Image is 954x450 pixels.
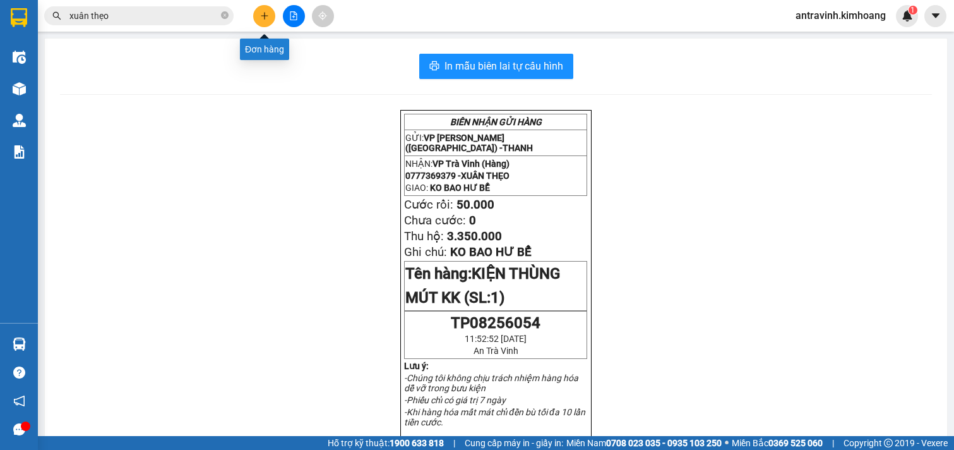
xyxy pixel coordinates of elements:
[283,5,305,27] button: file-add
[221,10,229,22] span: close-circle
[419,54,573,79] button: printerIn mẫu biên lai tự cấu hình
[432,159,510,169] span: VP Trà Vinh (Hàng)
[450,117,542,127] strong: BIÊN NHẬN GỬI HÀNG
[884,439,893,447] span: copyright
[453,436,455,450] span: |
[404,395,506,405] em: -Phiếu chỉ có giá trị 7 ngày
[469,214,476,228] span: 0
[832,436,834,450] span: |
[69,9,218,23] input: Tìm tên, số ĐT hoặc mã đơn
[404,361,429,371] strong: Lưu ý:
[318,11,327,20] span: aim
[909,6,917,15] sup: 1
[405,265,560,307] span: KIỆN THÙNG MÚT KK (SL:
[910,6,915,15] span: 1
[430,183,490,193] span: KO BAO HƯ BỂ
[456,198,494,212] span: 50.000
[312,5,334,27] button: aim
[13,145,26,159] img: solution-icon
[405,171,510,181] span: 0777369379 -
[260,11,269,20] span: plus
[606,438,722,448] strong: 0708 023 035 - 0935 103 250
[785,8,896,23] span: antravinh.kimhoang
[328,436,444,450] span: Hỗ trợ kỹ thuật:
[447,229,502,243] span: 3.350.000
[289,11,298,20] span: file-add
[13,395,25,407] span: notification
[732,436,823,450] span: Miền Bắc
[13,423,25,435] span: message
[13,51,26,64] img: warehouse-icon
[902,10,913,21] img: icon-new-feature
[13,367,25,379] span: question-circle
[450,245,532,259] span: KO BAO HƯ BỂ
[930,10,941,21] span: caret-down
[444,58,563,74] span: In mẫu biên lai tự cấu hình
[404,407,585,427] em: -Khi hàng hóa mất mát chỉ đền bù tối đa 10 lần tiền cước.
[924,5,946,27] button: caret-down
[474,346,518,356] span: An Trà Vinh
[11,8,27,27] img: logo-vxr
[451,314,540,332] span: TP08256054
[13,82,26,95] img: warehouse-icon
[13,114,26,127] img: warehouse-icon
[253,5,275,27] button: plus
[429,61,439,73] span: printer
[405,265,560,307] span: Tên hàng:
[405,159,586,169] p: NHẬN:
[404,198,453,212] span: Cước rồi:
[503,143,533,153] span: THANH
[404,373,578,393] em: -Chúng tôi không chịu trách nhiệm hàng hóa dễ vỡ trong bưu kiện
[404,229,444,243] span: Thu hộ:
[405,133,586,153] p: GỬI:
[13,337,26,351] img: warehouse-icon
[405,133,533,153] span: VP [PERSON_NAME] ([GEOGRAPHIC_DATA]) -
[52,11,61,20] span: search
[725,441,729,446] span: ⚪️
[465,436,563,450] span: Cung cấp máy in - giấy in:
[221,11,229,19] span: close-circle
[566,436,722,450] span: Miền Nam
[240,39,289,60] div: Đơn hàng
[390,438,444,448] strong: 1900 633 818
[404,245,447,259] span: Ghi chú:
[768,438,823,448] strong: 0369 525 060
[491,289,504,307] span: 1)
[465,334,527,344] span: 11:52:52 [DATE]
[404,214,466,228] span: Chưa cước:
[405,183,490,193] span: GIAO:
[461,171,510,181] span: XUÂN THẸO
